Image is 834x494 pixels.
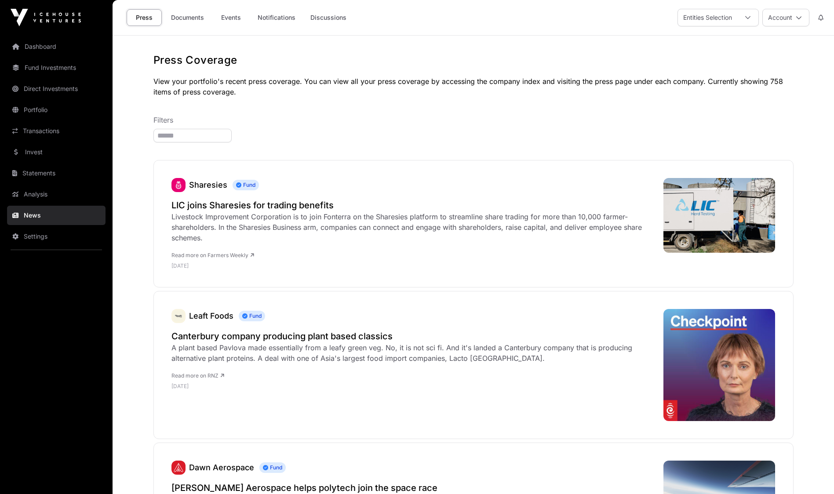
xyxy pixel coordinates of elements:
h1: Press Coverage [153,53,794,67]
a: Dawn Aerospace [189,463,254,472]
p: Filters [153,115,794,125]
a: Leaft Foods [189,311,233,320]
img: sharesies_logo.jpeg [171,178,186,192]
div: A plant based Pavlova made essentially from a leafy green veg. No, it is not sci fi. And it's lan... [171,342,655,363]
a: Invest [7,142,106,162]
img: Dawn-Icon.svg [171,461,186,475]
a: LIC joins Sharesies for trading benefits [171,199,655,211]
a: News [7,206,106,225]
a: Canterbury company producing plant based classics [171,330,655,342]
img: leaft_foods_logo.jpeg [171,309,186,323]
a: Notifications [252,9,301,26]
button: Account [762,9,809,26]
p: [DATE] [171,383,655,390]
a: Fund Investments [7,58,106,77]
a: Leaft Foods [171,309,186,323]
a: Read more on RNZ [171,372,224,379]
a: Read more on Farmers Weekly [171,252,254,258]
a: Statements [7,163,106,183]
div: Livestock Improvement Corporation is to join Fonterra on the Sharesies platform to streamline sha... [171,211,655,243]
div: Entities Selection [678,9,737,26]
a: Settings [7,227,106,246]
a: Sharesies [171,178,186,192]
p: View your portfolio's recent press coverage. You can view all your press coverage by accessing th... [153,76,794,97]
iframe: Chat Widget [790,452,834,494]
span: Fund [259,462,286,473]
a: Transactions [7,121,106,141]
a: Portfolio [7,100,106,120]
img: Icehouse Ventures Logo [11,9,81,26]
img: 4LGF99X_checkpoint_external_cover_png.jpeg [663,309,776,421]
img: 484176776_1035568341937315_8710553082385032245_n-768x512.jpg [663,178,776,253]
a: Analysis [7,185,106,204]
a: Documents [165,9,210,26]
a: Direct Investments [7,79,106,98]
a: Events [213,9,248,26]
a: Discussions [305,9,352,26]
a: Sharesies [189,180,227,189]
a: [PERSON_NAME] Aerospace helps polytech join the space race [171,482,655,494]
a: Dawn Aerospace [171,461,186,475]
span: Fund [239,311,265,321]
p: [DATE] [171,262,655,269]
span: Fund [233,180,259,190]
a: Dashboard [7,37,106,56]
a: Press [127,9,162,26]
